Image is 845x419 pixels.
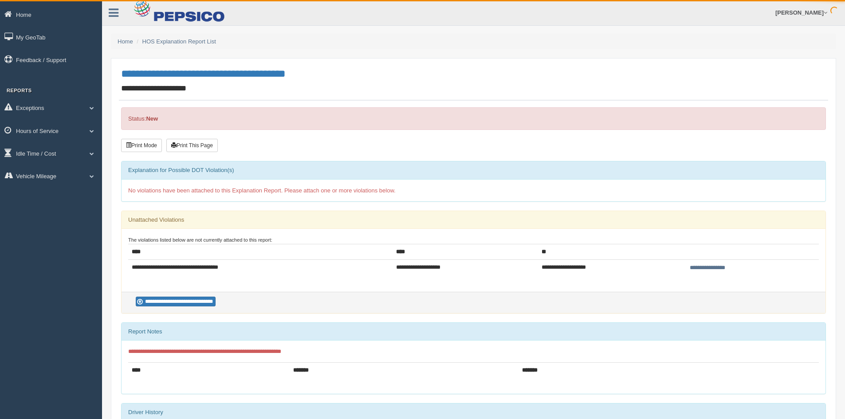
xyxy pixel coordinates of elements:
[142,38,216,45] a: HOS Explanation Report List
[128,187,396,194] span: No violations have been attached to this Explanation Report. Please attach one or more violations...
[122,211,825,229] div: Unattached Violations
[122,161,825,179] div: Explanation for Possible DOT Violation(s)
[121,139,162,152] button: Print Mode
[122,323,825,341] div: Report Notes
[166,139,218,152] button: Print This Page
[121,107,826,130] div: Status:
[146,115,158,122] strong: New
[128,237,272,243] small: The violations listed below are not currently attached to this report:
[118,38,133,45] a: Home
